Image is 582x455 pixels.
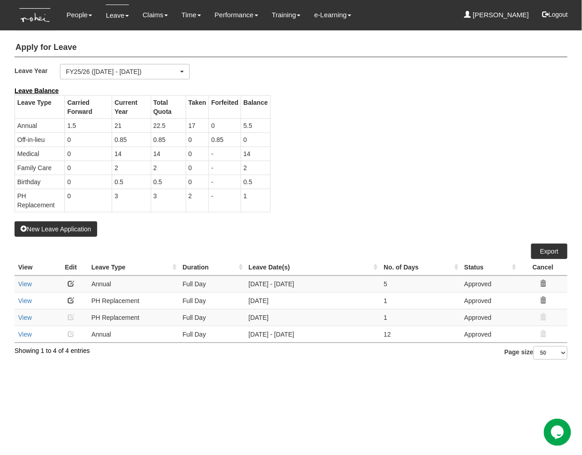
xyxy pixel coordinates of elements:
td: Annual [88,275,179,292]
td: - [209,189,241,212]
th: Leave Type [15,95,65,118]
td: 17 [186,118,208,132]
h4: Apply for Leave [15,39,567,57]
td: 2 [241,161,271,175]
td: Full Day [179,275,245,292]
td: 0 [186,132,208,147]
a: View [18,280,32,288]
td: 22.5 [151,118,186,132]
td: 14 [241,147,271,161]
td: 0.5 [241,175,271,189]
td: 1 [241,189,271,212]
th: View [15,259,54,276]
td: 0 [186,161,208,175]
td: [DATE] [245,309,380,326]
td: 0 [241,132,271,147]
button: FY25/26 ([DATE] - [DATE]) [60,64,190,79]
td: PH Replacement [15,189,65,212]
td: PH Replacement [88,309,179,326]
button: Logout [536,4,574,25]
a: Time [182,5,201,25]
th: No. of Days : activate to sort column ascending [380,259,460,276]
th: Total Quota [151,95,186,118]
td: 0 [209,118,241,132]
td: 3 [151,189,186,212]
th: Duration : activate to sort column ascending [179,259,245,276]
select: Page size [533,346,567,360]
td: Family Care [15,161,65,175]
th: Status : activate to sort column ascending [461,259,519,276]
td: Annual [88,326,179,342]
td: Full Day [179,326,245,342]
th: Forfeited [209,95,241,118]
td: 2 [151,161,186,175]
th: Leave Date(s) : activate to sort column ascending [245,259,380,276]
a: e-Learning [314,5,351,25]
td: 0.85 [209,132,241,147]
label: Leave Year [15,64,60,77]
td: 2 [112,161,151,175]
td: 21 [112,118,151,132]
td: 0 [65,147,112,161]
td: PH Replacement [88,292,179,309]
td: [DATE] - [DATE] [245,275,380,292]
td: 5 [380,275,460,292]
th: Carried Forward [65,95,112,118]
a: View [18,297,32,304]
a: Leave [106,5,129,26]
th: Taken [186,95,208,118]
th: Edit [54,259,88,276]
td: 1.5 [65,118,112,132]
td: [DATE] - [DATE] [245,326,380,342]
a: [PERSON_NAME] [464,5,529,25]
td: Full Day [179,309,245,326]
td: 2 [186,189,208,212]
td: Off-in-lieu [15,132,65,147]
td: - [209,161,241,175]
td: Approved [461,275,519,292]
th: Cancel [518,259,567,276]
td: 5.5 [241,118,271,132]
div: FY25/26 ([DATE] - [DATE]) [66,67,178,76]
button: New Leave Application [15,221,97,237]
td: - [209,175,241,189]
a: View [18,314,32,321]
th: Current Year [112,95,151,118]
a: Performance [215,5,258,25]
td: 0 [186,147,208,161]
iframe: chat widget [544,419,573,446]
td: 0 [65,161,112,175]
td: 0 [65,175,112,189]
td: 1 [380,292,460,309]
td: 0 [65,189,112,212]
td: Approved [461,292,519,309]
td: Approved [461,326,519,342]
td: 1 [380,309,460,326]
td: Annual [15,118,65,132]
th: Leave Type : activate to sort column ascending [88,259,179,276]
td: - [209,147,241,161]
th: Balance [241,95,271,118]
td: 0.5 [112,175,151,189]
td: 0.5 [151,175,186,189]
td: 14 [112,147,151,161]
td: 0.85 [112,132,151,147]
td: 0 [65,132,112,147]
a: Training [272,5,301,25]
a: View [18,331,32,338]
td: 14 [151,147,186,161]
td: Medical [15,147,65,161]
a: People [67,5,93,25]
td: 0 [186,175,208,189]
a: Claims [143,5,168,25]
td: 3 [112,189,151,212]
label: Page size [504,346,567,360]
td: Approved [461,309,519,326]
td: Full Day [179,292,245,309]
b: Leave Balance [15,87,59,94]
td: [DATE] [245,292,380,309]
td: 0.85 [151,132,186,147]
td: 12 [380,326,460,342]
td: Birthday [15,175,65,189]
a: Export [531,244,567,259]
